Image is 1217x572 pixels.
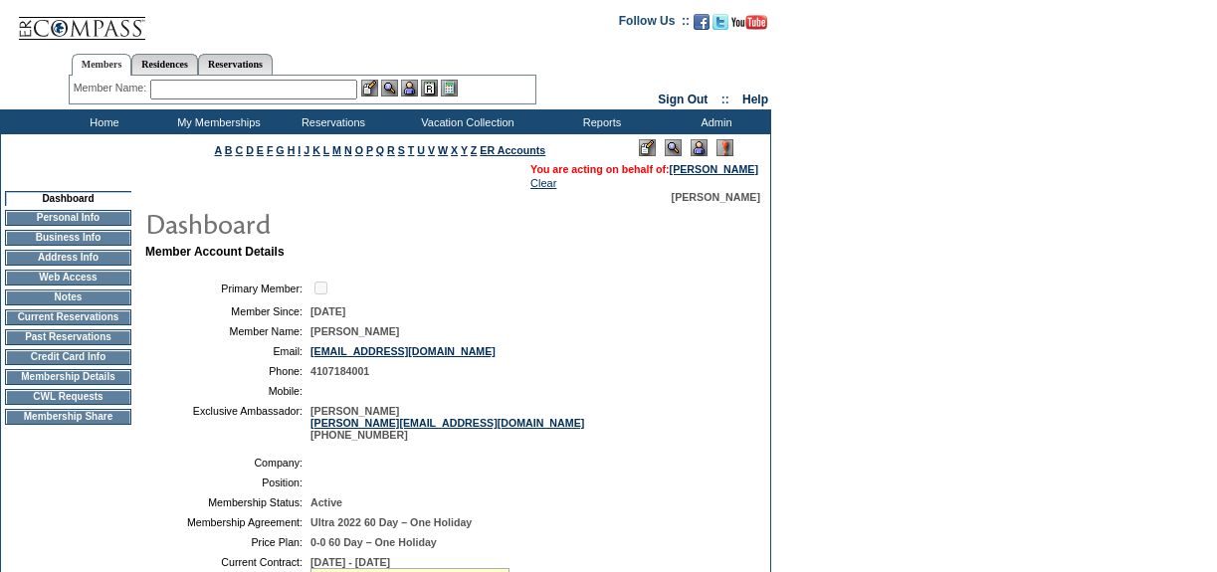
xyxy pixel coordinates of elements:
[530,163,758,175] span: You are acting on behalf of:
[619,12,690,36] td: Follow Us ::
[344,144,352,156] a: N
[670,163,758,175] a: [PERSON_NAME]
[5,289,131,305] td: Notes
[5,329,131,345] td: Past Reservations
[153,457,303,469] td: Company:
[361,80,378,96] img: b_edit.gif
[451,144,458,156] a: X
[355,144,363,156] a: O
[417,144,425,156] a: U
[366,144,373,156] a: P
[712,14,728,30] img: Follow us on Twitter
[376,144,384,156] a: Q
[323,144,329,156] a: L
[215,144,222,156] a: A
[5,409,131,425] td: Membership Share
[153,385,303,397] td: Mobile:
[267,144,274,156] a: F
[310,496,342,508] span: Active
[721,93,729,106] span: ::
[461,144,468,156] a: Y
[153,365,303,377] td: Phone:
[731,15,767,30] img: Subscribe to our YouTube Channel
[153,536,303,548] td: Price Plan:
[153,477,303,488] td: Position:
[657,109,771,134] td: Admin
[5,210,131,226] td: Personal Info
[304,144,309,156] a: J
[310,305,345,317] span: [DATE]
[45,109,159,134] td: Home
[310,325,399,337] span: [PERSON_NAME]
[153,325,303,337] td: Member Name:
[153,345,303,357] td: Email:
[542,109,657,134] td: Reports
[332,144,341,156] a: M
[298,144,301,156] a: I
[388,109,542,134] td: Vacation Collection
[5,349,131,365] td: Credit Card Info
[310,345,496,357] a: [EMAIL_ADDRESS][DOMAIN_NAME]
[153,516,303,528] td: Membership Agreement:
[274,109,388,134] td: Reservations
[471,144,478,156] a: Z
[5,230,131,246] td: Business Info
[288,144,296,156] a: H
[639,139,656,156] img: Edit Mode
[441,80,458,96] img: b_calculator.gif
[198,54,273,75] a: Reservations
[5,270,131,286] td: Web Access
[235,144,243,156] a: C
[310,516,472,528] span: Ultra 2022 60 Day – One Holiday
[225,144,233,156] a: B
[159,109,274,134] td: My Memberships
[5,191,131,206] td: Dashboard
[145,245,285,259] b: Member Account Details
[694,20,710,32] a: Become our fan on Facebook
[665,139,682,156] img: View Mode
[401,80,418,96] img: Impersonate
[312,144,320,156] a: K
[672,191,760,203] span: [PERSON_NAME]
[742,93,768,106] a: Help
[712,20,728,32] a: Follow us on Twitter
[276,144,284,156] a: G
[310,365,369,377] span: 4107184001
[153,279,303,297] td: Primary Member:
[310,405,584,441] span: [PERSON_NAME] [PHONE_NUMBER]
[381,80,398,96] img: View
[530,177,556,189] a: Clear
[691,139,708,156] img: Impersonate
[310,417,584,429] a: [PERSON_NAME][EMAIL_ADDRESS][DOMAIN_NAME]
[387,144,395,156] a: R
[716,139,733,156] img: Log Concern/Member Elevation
[5,369,131,385] td: Membership Details
[421,80,438,96] img: Reservations
[5,250,131,266] td: Address Info
[310,556,390,568] span: [DATE] - [DATE]
[438,144,448,156] a: W
[153,405,303,441] td: Exclusive Ambassador:
[74,80,150,96] div: Member Name:
[310,536,437,548] span: 0-0 60 Day – One Holiday
[5,309,131,325] td: Current Reservations
[398,144,405,156] a: S
[5,389,131,405] td: CWL Requests
[731,20,767,32] a: Subscribe to our YouTube Channel
[153,305,303,317] td: Member Since:
[72,54,132,76] a: Members
[257,144,264,156] a: E
[131,54,198,75] a: Residences
[694,14,710,30] img: Become our fan on Facebook
[480,144,545,156] a: ER Accounts
[408,144,415,156] a: T
[246,144,254,156] a: D
[144,203,542,243] img: pgTtlDashboard.gif
[153,496,303,508] td: Membership Status:
[428,144,435,156] a: V
[658,93,708,106] a: Sign Out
